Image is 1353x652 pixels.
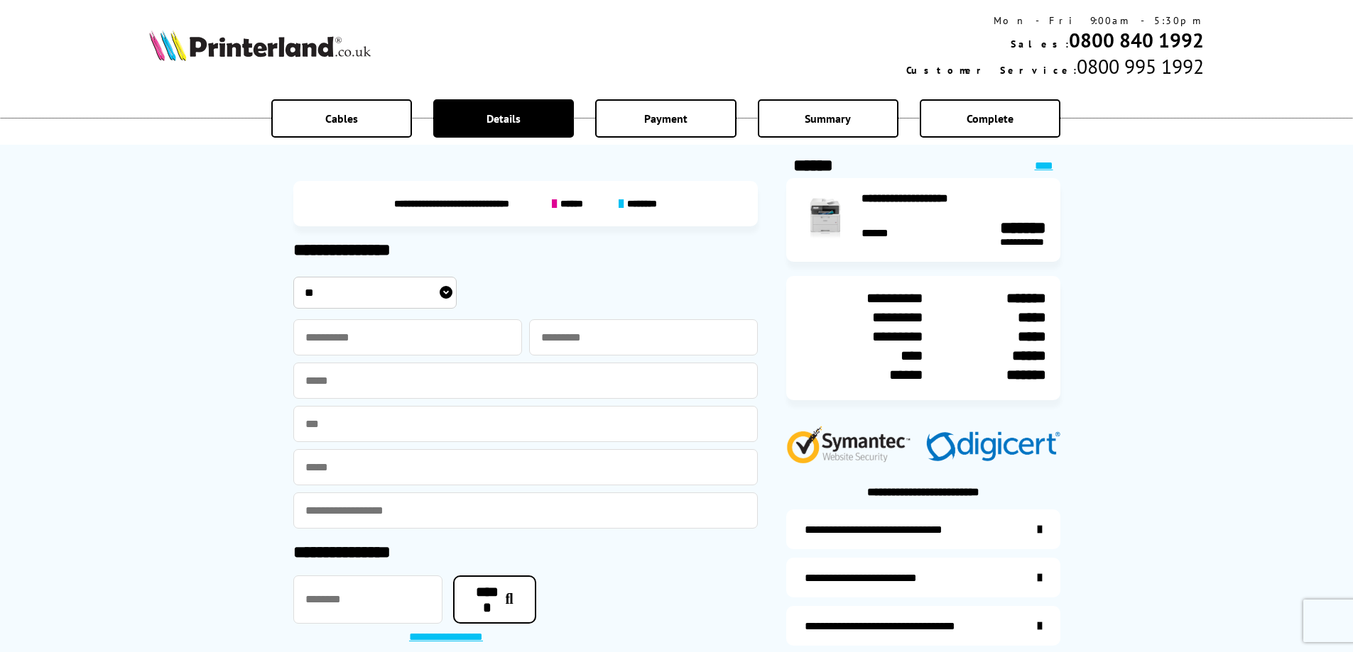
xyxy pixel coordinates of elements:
[644,111,688,126] span: Payment
[967,111,1014,126] span: Complete
[487,111,521,126] span: Details
[906,14,1204,27] div: Mon - Fri 9:00am - 5:30pm
[1011,38,1069,50] span: Sales:
[1077,53,1204,79] span: 0800 995 1992
[786,509,1060,549] a: additional-ink
[786,558,1060,597] a: items-arrive
[149,30,371,61] img: Printerland Logo
[1069,27,1204,53] a: 0800 840 1992
[805,111,851,126] span: Summary
[786,606,1060,646] a: additional-cables
[325,111,358,126] span: Cables
[906,64,1077,77] span: Customer Service:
